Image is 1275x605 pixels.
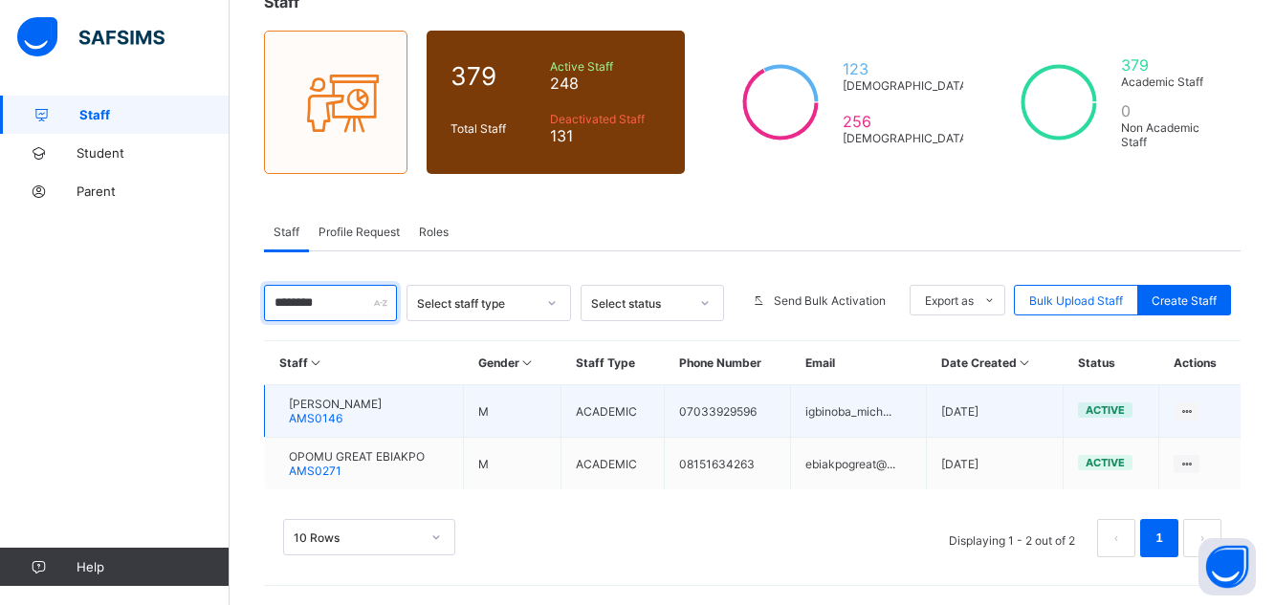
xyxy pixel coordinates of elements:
th: Phone Number [665,341,791,385]
th: Gender [464,341,561,385]
span: Deactivated Staff [550,112,662,126]
div: 10 Rows [294,530,420,545]
span: 379 [451,61,540,91]
span: AMS0271 [289,464,341,478]
span: Staff [79,107,230,122]
td: ACADEMIC [561,438,665,490]
span: 123 [843,59,971,78]
span: 131 [550,126,662,145]
td: igbinoba_mich... [791,385,927,438]
span: active [1086,403,1125,417]
span: Profile Request [319,225,400,239]
span: Create Staff [1152,293,1217,308]
span: Roles [419,225,449,239]
span: 379 [1121,55,1217,75]
td: ACADEMIC [561,385,665,438]
span: Help [77,559,229,574]
th: Date Created [927,341,1064,385]
span: Send Bulk Activation [774,293,886,308]
li: 1 [1140,519,1178,557]
div: Select status [591,296,689,311]
th: Email [791,341,927,385]
td: [DATE] [927,385,1064,438]
i: Sort in Ascending Order [519,356,536,370]
i: Sort in Ascending Order [1017,356,1033,370]
span: Student [77,145,230,161]
span: AMS0146 [289,411,342,425]
th: Status [1064,341,1159,385]
span: Active Staff [550,59,662,74]
li: 下一页 [1183,519,1221,557]
div: Select staff type [417,296,537,311]
li: Displaying 1 - 2 out of 2 [934,519,1089,557]
span: 0 [1121,101,1217,120]
th: Staff Type [561,341,665,385]
span: OPOMU GREAT EBIAKPO [289,449,425,464]
button: Open asap [1198,538,1256,595]
span: Academic Staff [1121,75,1217,89]
img: safsims [17,17,165,57]
span: [DEMOGRAPHIC_DATA] [843,131,971,145]
span: 248 [550,74,662,93]
span: Export as [925,293,974,308]
span: [DEMOGRAPHIC_DATA] [843,78,971,93]
button: next page [1183,519,1221,557]
td: 08151634263 [665,438,791,490]
td: ebiakpogreat@... [791,438,927,490]
td: M [464,438,561,490]
button: prev page [1097,519,1135,557]
span: [PERSON_NAME] [289,397,382,411]
i: Sort in Ascending Order [308,356,324,370]
span: Parent [77,184,230,199]
th: Actions [1159,341,1241,385]
th: Staff [265,341,464,385]
td: [DATE] [927,438,1064,490]
span: Staff [274,225,299,239]
span: Bulk Upload Staff [1029,293,1123,308]
td: 07033929596 [665,385,791,438]
li: 上一页 [1097,519,1135,557]
span: active [1086,456,1125,469]
span: Non Academic Staff [1121,120,1217,149]
span: 256 [843,112,971,131]
a: 1 [1150,526,1168,551]
div: Total Staff [446,117,545,140]
td: M [464,385,561,438]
